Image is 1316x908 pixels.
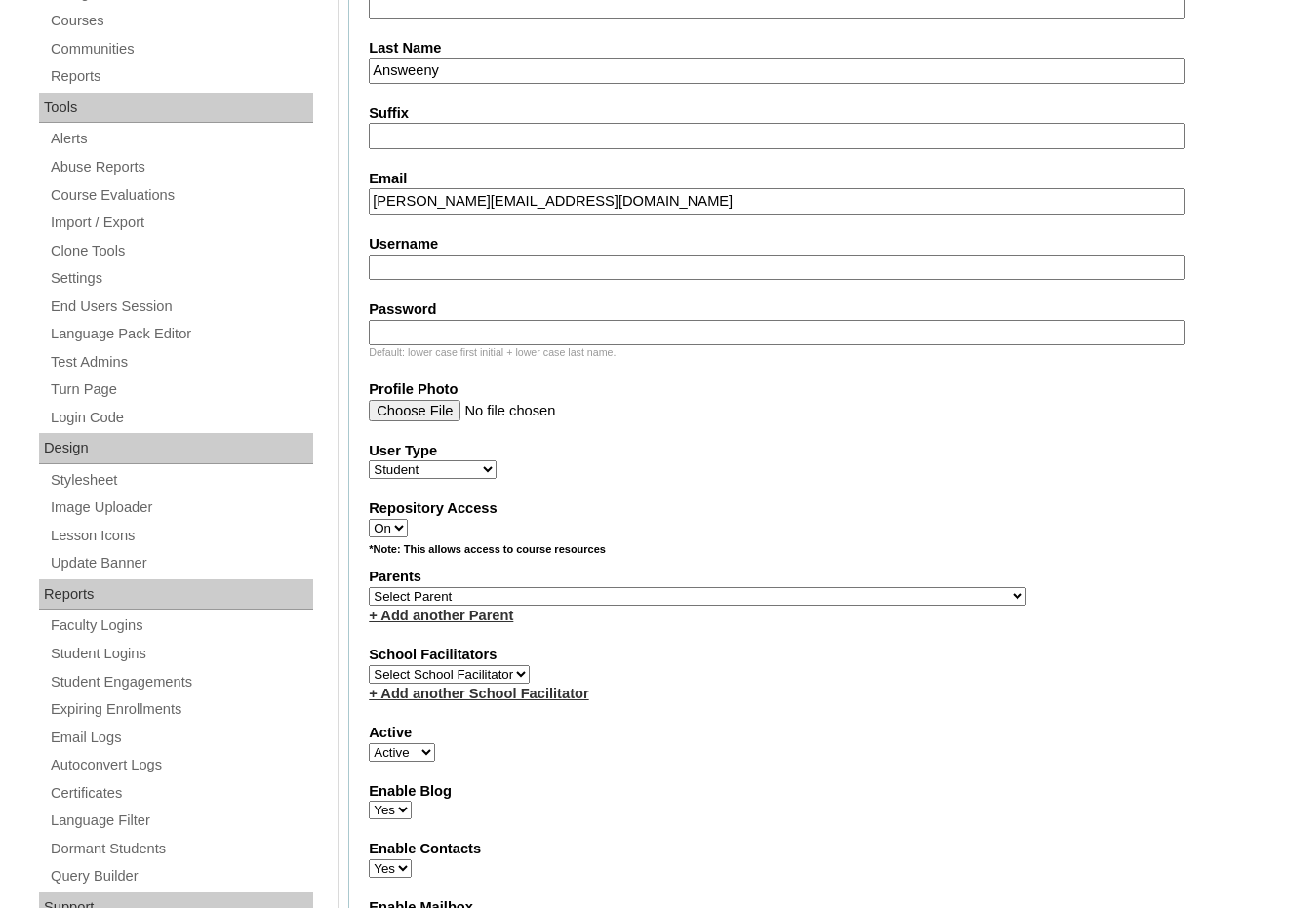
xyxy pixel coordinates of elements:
[369,542,1276,567] div: *Note: This allows access to course resources
[49,864,313,888] a: Query Builder
[369,103,1276,124] label: Suffix
[49,809,313,833] a: Language Filter
[49,468,313,493] a: Stylesheet
[49,670,313,694] a: Student Engagements
[49,127,313,151] a: Alerts
[369,441,1276,461] label: User Type
[49,266,313,291] a: Settings
[369,379,1276,400] label: Profile Photo
[49,753,313,777] a: Autoconvert Logs
[49,726,313,750] a: Email Logs
[49,551,313,575] a: Update Banner
[369,299,1276,320] label: Password
[49,495,313,520] a: Image Uploader
[49,377,313,402] a: Turn Page
[369,234,1276,255] label: Username
[49,642,313,666] a: Student Logins
[369,608,513,623] a: + Add another Parent
[369,645,1276,665] label: School Facilitators
[369,686,588,701] a: + Add another School Facilitator
[369,567,1276,587] label: Parents
[369,345,1276,360] div: Default: lower case first initial + lower case last name.
[369,169,1276,189] label: Email
[39,93,313,124] div: Tools
[49,295,313,319] a: End Users Session
[49,697,313,722] a: Expiring Enrollments
[369,781,1276,802] label: Enable Blog
[49,211,313,235] a: Import / Export
[49,837,313,861] a: Dormant Students
[49,781,313,806] a: Certificates
[39,433,313,464] div: Design
[369,38,1276,59] label: Last Name
[49,613,313,638] a: Faculty Logins
[49,322,313,346] a: Language Pack Editor
[49,183,313,208] a: Course Evaluations
[369,839,1276,859] label: Enable Contacts
[49,37,313,61] a: Communities
[49,155,313,179] a: Abuse Reports
[39,579,313,611] div: Reports
[369,723,1276,743] label: Active
[49,524,313,548] a: Lesson Icons
[49,64,313,89] a: Reports
[49,406,313,430] a: Login Code
[49,9,313,33] a: Courses
[49,350,313,375] a: Test Admins
[369,498,1276,519] label: Repository Access
[49,239,313,263] a: Clone Tools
